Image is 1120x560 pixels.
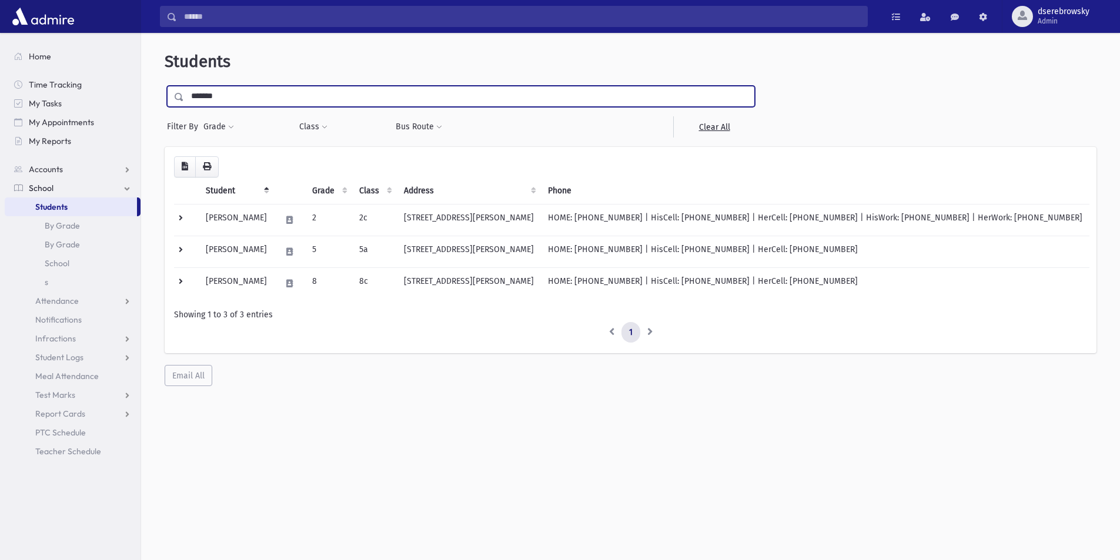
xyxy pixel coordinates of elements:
[673,116,755,138] a: Clear All
[5,310,141,329] a: Notifications
[5,160,141,179] a: Accounts
[35,314,82,325] span: Notifications
[541,267,1089,299] td: HOME: [PHONE_NUMBER] | HisCell: [PHONE_NUMBER] | HerCell: [PHONE_NUMBER]
[395,116,443,138] button: Bus Route
[199,267,274,299] td: [PERSON_NAME]
[5,367,141,385] a: Meal Attendance
[29,51,51,62] span: Home
[352,177,397,204] th: Class: activate to sort column ascending
[199,204,274,236] td: [PERSON_NAME]
[5,94,141,113] a: My Tasks
[5,75,141,94] a: Time Tracking
[5,235,141,254] a: By Grade
[5,423,141,442] a: PTC Schedule
[1038,7,1089,16] span: dserebrowsky
[174,308,1087,321] div: Showing 1 to 3 of 3 entries
[352,236,397,267] td: 5a
[305,177,352,204] th: Grade: activate to sort column ascending
[5,113,141,132] a: My Appointments
[305,204,352,236] td: 2
[397,236,541,267] td: [STREET_ADDRESS][PERSON_NAME]
[177,6,867,27] input: Search
[5,329,141,348] a: Infractions
[305,236,352,267] td: 5
[305,267,352,299] td: 8
[5,291,141,310] a: Attendance
[299,116,328,138] button: Class
[35,408,85,419] span: Report Cards
[541,177,1089,204] th: Phone
[29,117,94,128] span: My Appointments
[35,427,86,438] span: PTC Schedule
[29,164,63,175] span: Accounts
[195,156,219,177] button: Print
[1038,16,1089,26] span: Admin
[5,404,141,423] a: Report Cards
[203,116,235,138] button: Grade
[35,352,83,363] span: Student Logs
[397,267,541,299] td: [STREET_ADDRESS][PERSON_NAME]
[35,333,76,344] span: Infractions
[397,204,541,236] td: [STREET_ADDRESS][PERSON_NAME]
[541,236,1089,267] td: HOME: [PHONE_NUMBER] | HisCell: [PHONE_NUMBER] | HerCell: [PHONE_NUMBER]
[29,98,62,109] span: My Tasks
[541,204,1089,236] td: HOME: [PHONE_NUMBER] | HisCell: [PHONE_NUMBER] | HerCell: [PHONE_NUMBER] | HisWork: [PHONE_NUMBER...
[621,322,640,343] a: 1
[35,446,101,457] span: Teacher Schedule
[9,5,77,28] img: AdmirePro
[199,236,274,267] td: [PERSON_NAME]
[5,273,141,291] a: s
[199,177,274,204] th: Student: activate to sort column descending
[5,254,141,273] a: School
[165,52,230,71] span: Students
[352,204,397,236] td: 2c
[35,296,79,306] span: Attendance
[5,197,137,216] a: Students
[397,177,541,204] th: Address: activate to sort column ascending
[35,371,99,381] span: Meal Attendance
[5,47,141,66] a: Home
[35,390,75,400] span: Test Marks
[35,202,68,212] span: Students
[352,267,397,299] td: 8c
[5,348,141,367] a: Student Logs
[29,183,54,193] span: School
[5,442,141,461] a: Teacher Schedule
[5,385,141,404] a: Test Marks
[174,156,196,177] button: CSV
[5,216,141,235] a: By Grade
[29,136,71,146] span: My Reports
[5,179,141,197] a: School
[29,79,82,90] span: Time Tracking
[167,120,203,133] span: Filter By
[5,132,141,150] a: My Reports
[165,365,212,386] button: Email All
